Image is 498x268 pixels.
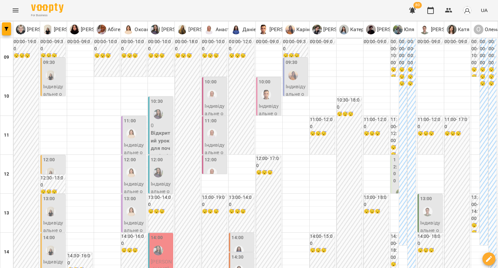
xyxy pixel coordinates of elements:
div: Юлія [153,109,163,119]
img: Ю [150,25,160,34]
h6: 14 [4,249,9,256]
div: Катя [447,25,470,34]
a: К Катерина [339,25,373,34]
h6: 😴😴😴 [41,189,65,196]
h6: 13:00 - 19:00 [202,194,227,208]
div: Абігейл [97,25,126,34]
h6: 00:00 - 09:00 [418,38,443,52]
p: Оксана [133,26,152,33]
div: Оксана [124,25,152,34]
div: Михайло [258,25,309,34]
img: К [285,25,295,34]
h6: 11:00 - 17:00 [445,116,469,130]
h6: 10:30 - 18:00 [337,97,362,111]
p: [PERSON_NAME] [376,26,416,33]
p: [PERSON_NAME] [79,26,120,33]
a: Д Даніела [231,25,262,34]
label: 14:00 [151,234,163,241]
button: UA [478,4,490,16]
h6: 00:00 - 00:00 [399,38,407,66]
h6: 😴😴😴 [471,222,479,243]
img: К [447,25,456,34]
p: [PERSON_NAME] [160,26,201,33]
a: О Оксана [124,25,152,34]
span: 80 [413,2,422,8]
a: А [PERSON_NAME] [366,25,416,34]
img: Оксана [126,168,136,177]
h6: 😴😴😴 [391,66,398,87]
span: UA [481,7,488,14]
p: Індивідуальне онлайн заняття 50 хв рівні А1-В1 - [PERSON_NAME] [151,180,172,249]
a: Ю Юля [393,25,415,34]
h6: 😴😴😴 [148,208,173,215]
h6: 00:00 - 09:00 [364,38,389,52]
label: 13:00 [124,195,136,202]
label: 11:00 [205,117,217,125]
h6: 😴😴😴 [364,130,389,137]
img: А [204,25,214,34]
label: 13:00 [420,195,432,202]
img: Д [231,25,241,34]
label: 12:00 [205,156,217,164]
h6: 13:00 - 18:00 [364,194,389,208]
img: Михайло [261,90,271,100]
div: О [474,25,483,34]
h6: 😴😴😴 [229,208,254,215]
h6: 13:00 - 14:00 [148,194,173,208]
a: О [PERSON_NAME] [70,25,120,34]
label: 12:00 [151,156,163,164]
h6: 😴😴😴 [121,247,146,254]
img: Voopty Logo [31,3,64,13]
p: Даніела [241,26,262,33]
h6: 11:00 - 12:00 [310,116,335,130]
img: О [124,25,133,34]
img: Жюлі [46,207,55,216]
div: Катерина [339,25,373,34]
img: Анастасія [207,90,217,100]
a: К Каріна [285,25,313,34]
p: Абігейл [106,26,126,33]
img: Анастасія [207,129,217,139]
a: М [PERSON_NAME] [258,25,309,34]
p: Катерина [349,26,373,33]
h6: 😴😴😴 [310,130,335,137]
h6: 14:30 - 16:00 [67,252,92,266]
p: Індивідуальне онлайн заняття 50 хв рівні А1-В1 - [PERSON_NAME] [124,180,145,249]
p: Індивідуальне онлайн заняття 50 хв рівні В2+ - [PERSON_NAME] [124,141,145,202]
h6: 11:00 - 12:00 [364,116,389,130]
img: Жюлі [46,246,55,255]
img: Жюлі [46,70,55,80]
a: К Катя [447,25,470,34]
label: 10:30 [151,98,163,105]
p: Відкритий урок для початківців [151,129,172,160]
a: А [PERSON_NAME] [420,25,470,34]
a: М [PERSON_NAME] [312,25,362,34]
img: К [339,25,349,34]
h6: 00:00 - 10:00 [94,38,119,52]
div: Аліса [366,25,416,34]
h6: 13 [4,210,9,217]
div: Юля [393,25,415,34]
a: А Анастасія [204,25,240,34]
h6: 😴😴😴 [418,247,443,254]
label: 12:00 [43,156,55,164]
div: Андрій [423,207,433,216]
p: Індивідуальне онлайн заняття 50 хв рівні А1-В1 - [PERSON_NAME] [259,102,280,171]
h6: 00:00 - 19:00 [14,38,39,52]
h6: 😴😴😴 [480,66,488,87]
img: Каріна [288,70,298,80]
a: А Абігейл [97,25,126,34]
h6: 00:00 - 09:00 [445,38,469,52]
h6: 😴😴😴 [364,208,389,215]
p: Індивідуальне онлайн заняття 50 хв рівні В2+ - [PERSON_NAME] [205,102,226,164]
p: [PERSON_NAME] [187,26,228,33]
img: Юлія [153,168,163,177]
img: Оксана [126,129,136,139]
h6: 00:00 - 10:00 [148,38,173,52]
